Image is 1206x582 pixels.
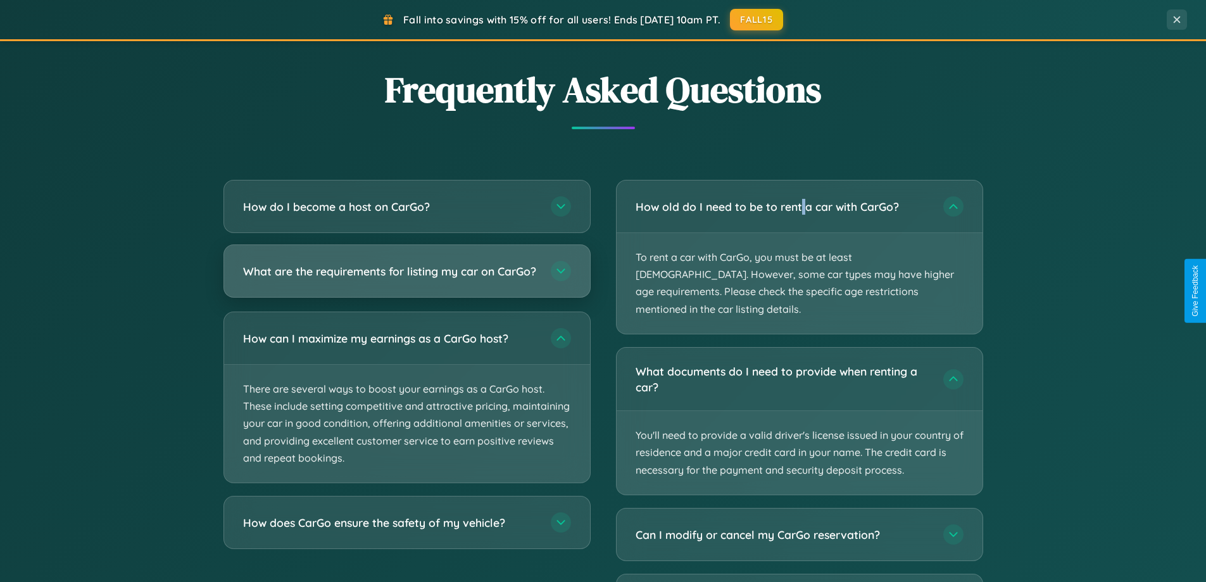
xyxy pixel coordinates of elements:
[224,365,590,483] p: There are several ways to boost your earnings as a CarGo host. These include setting competitive ...
[636,364,931,395] h3: What documents do I need to provide when renting a car?
[1191,265,1200,317] div: Give Feedback
[617,233,983,334] p: To rent a car with CarGo, you must be at least [DEMOGRAPHIC_DATA]. However, some car types may ha...
[243,263,538,279] h3: What are the requirements for listing my car on CarGo?
[730,9,783,30] button: FALL15
[223,65,983,114] h2: Frequently Asked Questions
[617,411,983,495] p: You'll need to provide a valid driver's license issued in your country of residence and a major c...
[243,199,538,215] h3: How do I become a host on CarGo?
[403,13,720,26] span: Fall into savings with 15% off for all users! Ends [DATE] 10am PT.
[243,515,538,531] h3: How does CarGo ensure the safety of my vehicle?
[243,331,538,346] h3: How can I maximize my earnings as a CarGo host?
[636,199,931,215] h3: How old do I need to be to rent a car with CarGo?
[636,526,931,542] h3: Can I modify or cancel my CarGo reservation?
